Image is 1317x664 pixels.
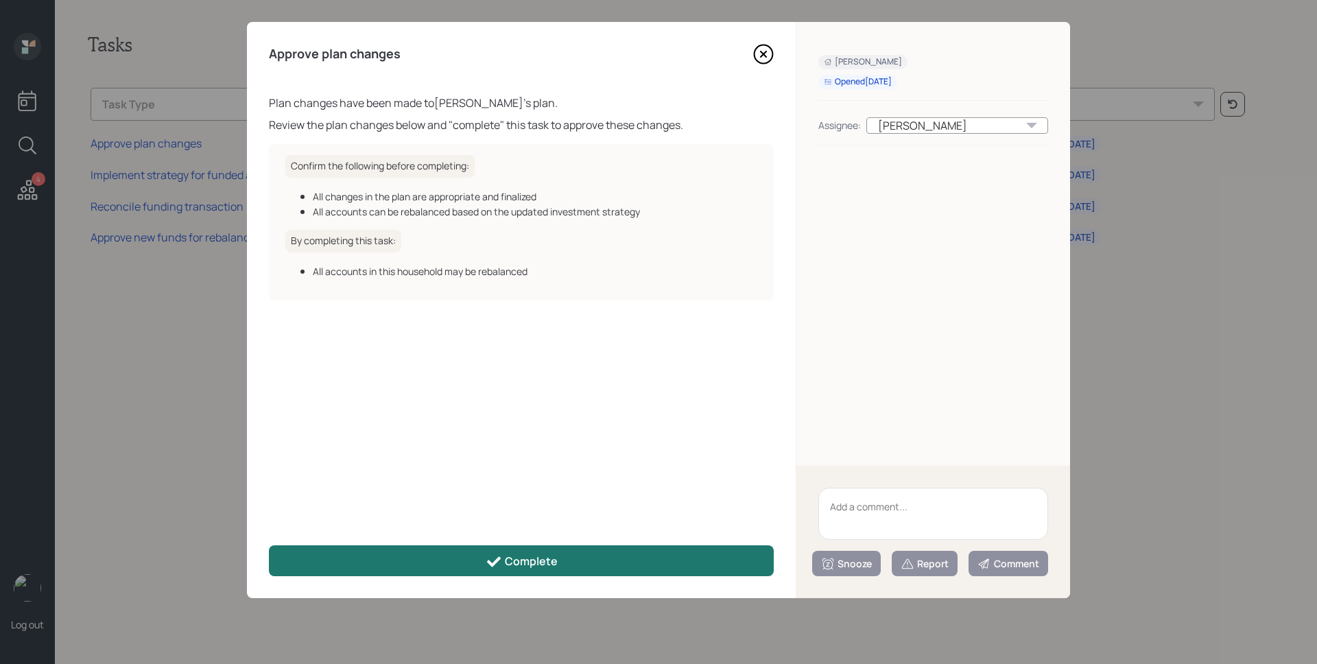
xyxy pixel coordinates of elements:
div: [PERSON_NAME] [824,56,902,68]
div: All accounts in this household may be rebalanced [313,264,757,278]
div: Opened [DATE] [824,76,892,88]
div: All accounts can be rebalanced based on the updated investment strategy [313,204,757,219]
h4: Approve plan changes [269,47,401,62]
div: Assignee: [818,118,861,132]
div: Review the plan changes below and "complete" this task to approve these changes. [269,117,774,133]
div: Plan changes have been made to [PERSON_NAME] 's plan. [269,95,774,111]
button: Complete [269,545,774,576]
div: Report [901,557,949,571]
button: Snooze [812,551,881,576]
div: All changes in the plan are appropriate and finalized [313,189,757,204]
h6: Confirm the following before completing: [285,155,475,178]
h6: By completing this task: [285,230,401,252]
div: [PERSON_NAME] [866,117,1048,134]
button: Report [892,551,958,576]
div: Complete [486,554,558,570]
div: Snooze [821,557,872,571]
button: Comment [969,551,1048,576]
div: Comment [977,557,1039,571]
